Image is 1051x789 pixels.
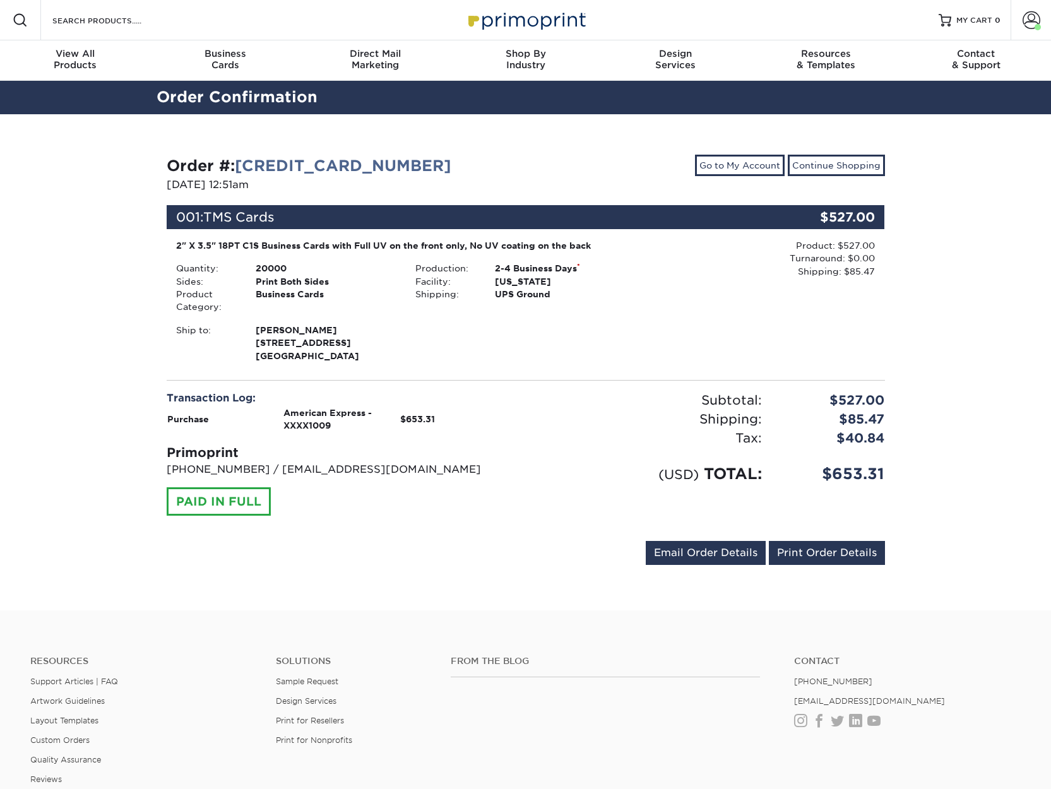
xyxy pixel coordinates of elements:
div: Quantity: [167,262,246,275]
div: Cards [150,48,300,71]
div: $653.31 [771,463,894,485]
h2: Order Confirmation [147,86,905,109]
span: TMS Cards [203,210,275,225]
a: Reviews [30,774,62,784]
a: Print for Resellers [276,716,344,725]
a: Contact& Support [901,40,1051,81]
a: [EMAIL_ADDRESS][DOMAIN_NAME] [794,696,945,706]
span: [STREET_ADDRESS] [256,336,396,349]
div: Production: [406,262,485,275]
small: (USD) [658,466,699,482]
div: Shipping: [526,410,771,429]
div: Ship to: [167,324,246,362]
strong: Purchase [167,414,209,424]
div: Product: $527.00 Turnaround: $0.00 Shipping: $85.47 [645,239,875,278]
div: $40.84 [771,429,894,448]
div: Marketing [300,48,451,71]
strong: [GEOGRAPHIC_DATA] [256,324,396,361]
div: Facility: [406,275,485,288]
a: Quality Assurance [30,755,101,764]
span: Shop By [451,48,601,59]
input: SEARCH PRODUCTS..... [51,13,174,28]
div: $527.00 [771,391,894,410]
div: Shipping: [406,288,485,300]
div: 20000 [246,262,406,275]
a: Print for Nonprofits [276,735,352,745]
span: Direct Mail [300,48,451,59]
span: [PERSON_NAME] [256,324,396,336]
h4: Solutions [276,656,432,667]
p: [DATE] 12:51am [167,177,516,193]
a: Direct MailMarketing [300,40,451,81]
a: Custom Orders [30,735,90,745]
a: Continue Shopping [788,155,885,176]
a: Artwork Guidelines [30,696,105,706]
strong: $653.31 [400,414,435,424]
div: 2" X 3.5" 18PT C1S Business Cards with Full UV on the front only, No UV coating on the back [176,239,636,252]
span: TOTAL: [704,465,762,483]
a: Support Articles | FAQ [30,677,118,686]
a: Layout Templates [30,716,98,725]
a: DesignServices [600,40,751,81]
div: [US_STATE] [485,275,645,288]
a: Resources& Templates [751,40,901,81]
div: Print Both Sides [246,275,406,288]
div: Business Cards [246,288,406,314]
div: $527.00 [765,205,885,229]
img: Primoprint [463,6,589,33]
p: [PHONE_NUMBER] / [EMAIL_ADDRESS][DOMAIN_NAME] [167,462,516,477]
a: BusinessCards [150,40,300,81]
a: Sample Request [276,677,338,686]
a: Shop ByIndustry [451,40,601,81]
a: Print Order Details [769,541,885,565]
span: Contact [901,48,1051,59]
div: Services [600,48,751,71]
div: UPS Ground [485,288,645,300]
a: Email Order Details [646,541,766,565]
div: Product Category: [167,288,246,314]
div: Sides: [167,275,246,288]
div: $85.47 [771,410,894,429]
span: Resources [751,48,901,59]
div: Primoprint [167,443,516,462]
div: 001: [167,205,765,229]
span: MY CART [956,15,992,26]
a: [PHONE_NUMBER] [794,677,872,686]
div: Transaction Log: [167,391,516,406]
a: [CREDIT_CARD_NUMBER] [235,157,451,175]
div: Tax: [526,429,771,448]
h4: Resources [30,656,257,667]
div: PAID IN FULL [167,487,271,516]
div: & Support [901,48,1051,71]
a: Design Services [276,696,336,706]
div: Industry [451,48,601,71]
strong: Order #: [167,157,451,175]
span: Design [600,48,751,59]
strong: American Express - XXXX1009 [283,408,372,430]
span: Business [150,48,300,59]
div: & Templates [751,48,901,71]
a: Go to My Account [695,155,785,176]
div: 2-4 Business Days [485,262,645,275]
h4: From the Blog [451,656,760,667]
span: 0 [995,16,1001,25]
a: Contact [794,656,1021,667]
div: Subtotal: [526,391,771,410]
